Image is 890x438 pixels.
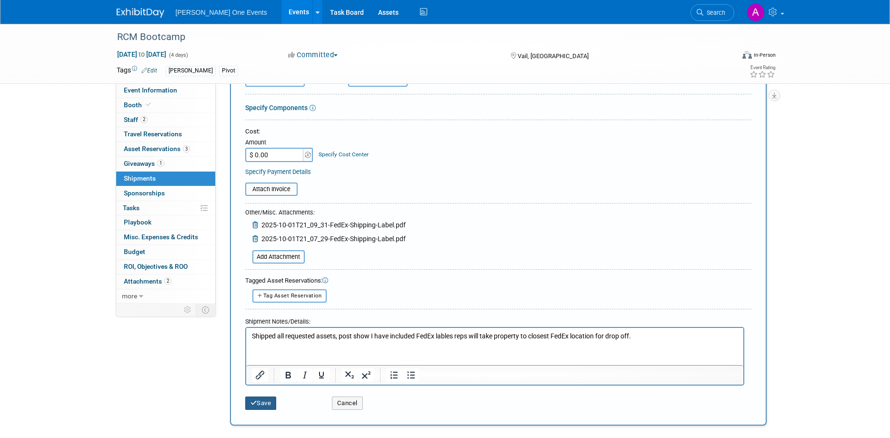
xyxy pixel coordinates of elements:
button: Bullet list [403,368,419,382]
button: Underline [313,368,330,382]
a: Playbook [116,215,215,230]
a: Edit [141,67,157,74]
span: Booth [124,101,153,109]
span: 2025-10-01T21_07_29-FedEx-Shipping-Label.pdf [261,235,406,243]
a: Tasks [116,201,215,215]
span: (4 days) [168,52,188,58]
button: Tag Asset Reservation [252,289,327,302]
span: Travel Reservations [124,130,182,138]
span: 3 [183,145,190,153]
span: [DATE] [DATE] [117,50,167,59]
span: Search [703,9,725,16]
a: Attachments2 [116,275,215,289]
span: Staff [124,116,148,123]
div: Amount [245,138,314,148]
a: Sponsorships [116,186,215,201]
span: 2 [140,116,148,123]
a: ROI, Objectives & ROO [116,260,215,274]
div: RCM Bootcamp [114,29,720,46]
button: Bold [280,368,296,382]
span: 1 [157,160,164,167]
a: Search [690,4,734,21]
img: Amanda Bartschi [747,3,765,21]
span: Budget [124,248,145,255]
span: Shipments [124,174,156,182]
div: Shipment Notes/Details: [245,313,744,327]
a: Shipments [116,172,215,186]
div: Pivot [219,66,238,76]
i: Booth reservation complete [146,102,151,107]
span: Misc. Expenses & Credits [124,233,198,241]
div: In-Person [753,51,776,59]
a: Event Information [116,83,215,98]
td: Personalize Event Tab Strip [180,304,196,316]
button: Cancel [332,397,363,410]
span: Sponsorships [124,189,165,197]
a: Asset Reservations3 [116,142,215,156]
a: Specify Cost Center [319,151,369,158]
a: Specify Components [245,104,308,112]
span: to [137,51,146,58]
span: Giveaways [124,160,164,167]
img: ExhibitDay [117,8,164,18]
a: Travel Reservations [116,127,215,142]
img: Format-Inperson.png [742,51,752,59]
a: Staff2 [116,113,215,127]
a: Specify Payment Details [245,168,311,175]
a: Booth [116,98,215,112]
button: Committed [285,50,341,60]
div: Event Rating [750,65,775,70]
div: Other/Misc. Attachments: [245,208,406,219]
a: Giveaways1 [116,157,215,171]
span: Tag Asset Reservation [263,293,322,299]
span: ROI, Objectives & ROO [124,263,188,270]
span: more [122,292,137,300]
div: Tagged Asset Reservations: [245,276,751,285]
div: Event Format [678,50,776,64]
button: Subscript [341,368,358,382]
button: Insert/edit link [252,368,268,382]
span: Asset Reservations [124,145,190,153]
span: Vail, [GEOGRAPHIC_DATA] [518,52,589,60]
span: Event Information [124,86,177,94]
button: Numbered list [386,368,402,382]
a: Misc. Expenses & Credits [116,230,215,244]
span: Tasks [123,204,140,212]
button: Italic [297,368,313,382]
td: Tags [117,65,157,76]
span: [PERSON_NAME] One Events [176,9,267,16]
span: Playbook [124,218,151,226]
div: Cost: [245,127,751,136]
iframe: Rich Text Area. Press ALT-0 for help. [246,328,743,365]
td: Toggle Event Tabs [196,304,215,316]
div: [PERSON_NAME] [166,66,216,76]
span: 2025-10-01T21_09_31-FedEx-Shipping-Label.pdf [261,221,406,229]
span: 2 [164,277,171,285]
button: Save [245,397,277,410]
button: Superscript [358,368,374,382]
a: Budget [116,245,215,259]
a: more [116,289,215,304]
span: Attachments [124,277,171,285]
